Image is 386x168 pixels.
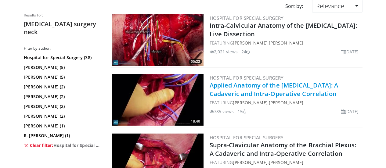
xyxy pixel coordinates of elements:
[210,134,284,141] a: Hospital for Special Surgery
[189,59,202,64] span: 05:22
[210,99,361,106] div: FEATURING ,
[53,142,100,148] span: Hospital for Special Surgery
[269,100,303,105] a: [PERSON_NAME]
[24,64,100,70] a: [PERSON_NAME] (5)
[341,108,359,115] li: [DATE]
[112,74,204,126] a: 18:40
[24,55,100,61] a: Hospital for Special Surgery (38)
[24,84,100,90] a: [PERSON_NAME] (2)
[210,81,338,98] a: Applied Anatomy of the [MEDICAL_DATA]: A Cadaveric and Intra-Operative Correlation
[24,133,100,139] a: R. [PERSON_NAME] (1)
[24,46,102,51] h3: Filter by author:
[210,108,234,115] li: 785 views
[112,74,204,126] img: 8246c513-7f06-4349-9f50-6b7e2bfe73e1.300x170_q85_crop-smart_upscale.jpg
[233,40,267,46] a: [PERSON_NAME]
[24,74,100,80] a: [PERSON_NAME] (5)
[238,108,246,115] li: 15
[24,94,100,100] a: [PERSON_NAME] (2)
[210,75,284,81] a: Hospital for Special Surgery
[24,13,102,18] p: Results for:
[24,142,100,148] a: Clear filter:Hospital for Special Surgery
[24,20,102,36] h2: [MEDICAL_DATA] surgery neck
[210,48,238,55] li: 2,021 views
[210,21,357,38] a: Intra-Calvicular Anatomy of the [MEDICAL_DATA]: Live Dissection
[269,159,303,165] a: [PERSON_NAME]
[24,113,100,119] a: [PERSON_NAME] (2)
[112,14,204,66] img: 74ad53d7-70db-4944-a780-4a643b5baf8e.300x170_q85_crop-smart_upscale.jpg
[210,141,356,158] a: Supra-Clavicular Anatomy of the Brachial Plexus: A Cadaveric and Intra-Operative Correlation
[233,159,267,165] a: [PERSON_NAME]
[112,14,204,66] a: 05:22
[210,159,361,166] div: FEATURING ,
[241,48,250,55] li: 24
[269,40,303,46] a: [PERSON_NAME]
[189,119,202,124] span: 18:40
[24,103,100,109] a: [PERSON_NAME] (2)
[233,100,267,105] a: [PERSON_NAME]
[24,123,100,129] a: [PERSON_NAME] (1)
[210,15,284,21] a: Hospital for Special Surgery
[341,48,359,55] li: [DATE]
[316,2,344,10] span: Relevance
[210,40,361,46] div: FEATURING ,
